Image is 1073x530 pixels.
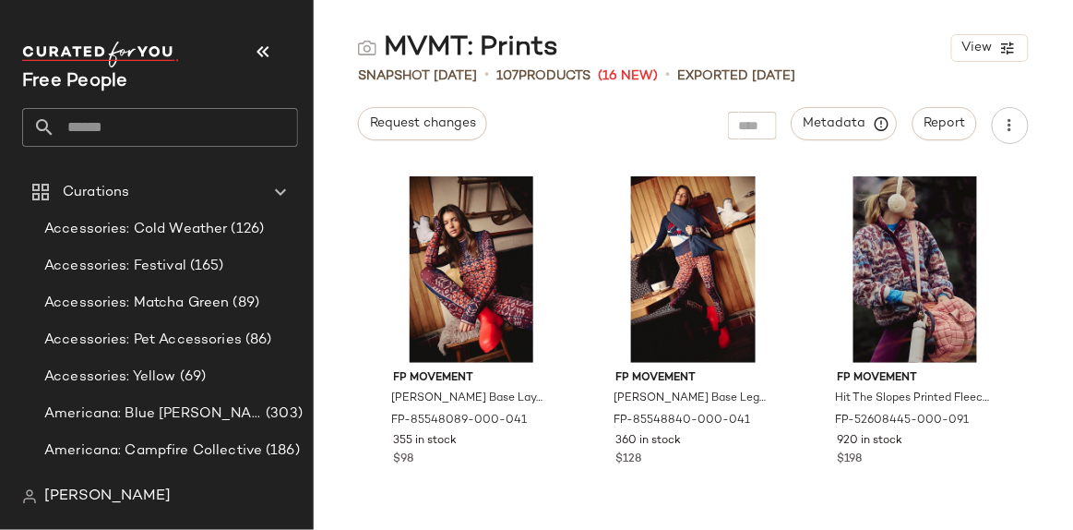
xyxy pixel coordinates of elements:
img: cfy_white_logo.C9jOOHJF.svg [22,42,179,67]
span: (86) [242,330,272,351]
span: FP Movement [615,370,771,387]
span: Snapshot [DATE] [358,66,477,86]
span: 360 in stock [615,433,681,450]
div: Products [496,66,590,86]
span: $198 [838,452,863,468]
span: $128 [615,452,641,468]
button: Report [912,107,977,140]
span: Americana: Blue [PERSON_NAME] Baby [44,404,262,425]
span: [PERSON_NAME] [44,486,171,508]
span: Current Company Name [22,72,128,91]
span: View [961,41,993,55]
span: FP-85548840-000-041 [614,413,750,429]
span: (186) [262,440,300,462]
span: (69) [176,367,207,388]
span: Accessories: Yellow [44,367,176,388]
span: (16 New) [598,66,658,86]
button: View [951,34,1029,62]
span: (165) [186,256,224,277]
span: Metadata [803,115,887,132]
div: MVMT: Prints [358,30,558,66]
img: 85548840_041_a [601,176,786,363]
span: [PERSON_NAME] Base Leggings by FP Movement at Free People in Blue, Size: M/L [614,391,769,407]
span: 920 in stock [838,433,903,450]
img: svg%3e [22,489,37,504]
p: Exported [DATE] [677,66,795,86]
span: • [665,65,670,87]
span: Curations [63,182,129,203]
span: (126) [228,219,265,240]
span: (273) [266,477,303,499]
span: • [484,65,489,87]
span: (89) [230,293,260,314]
button: Metadata [792,107,898,140]
button: Request changes [358,107,487,140]
span: FP-52608445-000-091 [836,413,970,429]
span: 107 [496,69,519,83]
span: Accessories: Matcha Green [44,293,230,314]
span: Hit The Slopes Printed Fleece Jacket by FP Movement at Free People in Blue, Size: S [836,391,992,407]
span: FP Movement [838,370,994,387]
img: 85548089_041_a [379,176,565,363]
span: (303) [262,404,303,425]
span: Americana: Campfire Collective [44,440,262,462]
span: FP Movement [394,370,550,387]
span: Accessories: Pet Accessories [44,330,242,351]
span: FP-85548089-000-041 [392,413,528,429]
span: Request changes [369,116,476,131]
span: Report [924,116,966,131]
span: 355 in stock [394,433,458,450]
span: Americana: Country Line Festival [44,477,266,499]
span: $98 [394,452,414,468]
span: [PERSON_NAME] Base Layer Top by FP Movement at Free People in Blue, Size: M/L [392,391,548,407]
img: svg%3e [358,39,376,57]
span: Accessories: Festival [44,256,186,277]
span: Accessories: Cold Weather [44,219,228,240]
img: 52608445_091_0 [823,176,1008,363]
